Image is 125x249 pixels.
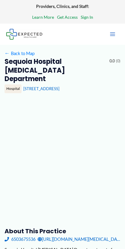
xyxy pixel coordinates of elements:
a: 6503675536 [5,235,35,243]
span: 0.0 [110,57,115,65]
div: Hospital [5,84,22,93]
a: Get Access [57,13,78,21]
a: Sign In [81,13,93,21]
a: ←Back to Map [5,49,35,57]
a: [STREET_ADDRESS] [23,86,59,91]
a: Learn More [32,13,54,21]
a: [URL][DOMAIN_NAME][MEDICAL_DATA] [38,235,120,243]
img: Expected Healthcare Logo - side, dark font, small [6,29,42,39]
span: (0) [116,57,120,65]
span: ← [5,51,10,56]
h2: Sequoia Hospital [MEDICAL_DATA] Department [5,57,105,83]
h3: About this practice [5,227,121,235]
button: Main menu toggle [106,28,119,41]
strong: Providers, Clinics, and Staff: [36,4,89,9]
